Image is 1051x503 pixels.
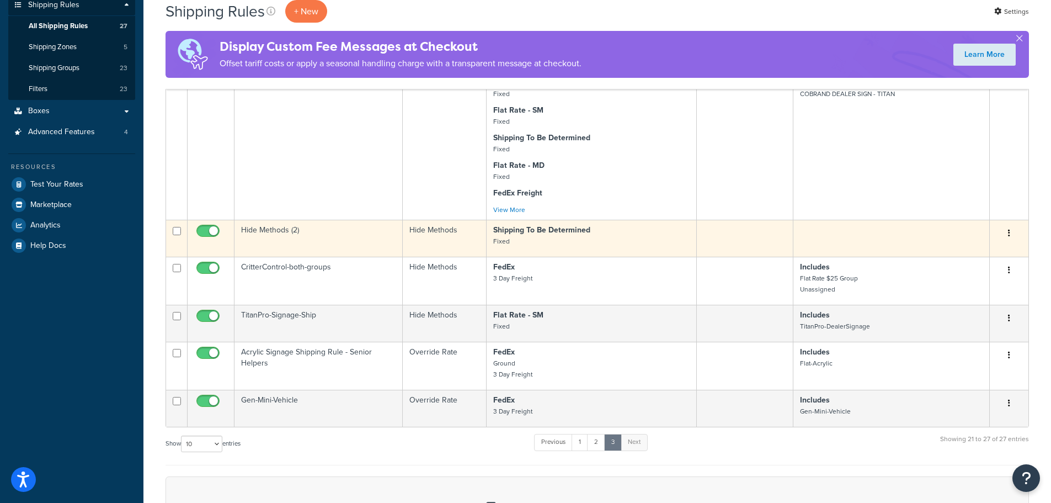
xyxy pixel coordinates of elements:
[403,220,486,257] td: Hide Methods
[8,16,135,36] li: All Shipping Rules
[493,160,545,171] strong: Flat Rate - MD
[800,394,830,406] strong: Includes
[493,406,532,416] small: 3 Day Freight
[30,241,66,251] span: Help Docs
[800,321,870,331] small: TitanPro-DealerSignage
[30,180,83,189] span: Test Your Rates
[30,221,61,230] span: Analytics
[166,31,220,78] img: duties-banner-06bc72dcb5fe05cb3f9472aba00be2ae8eb53ab6f0d8bb03d382ba314ac3c341.png
[621,434,648,451] a: Next
[800,261,830,273] strong: Includes
[28,1,79,10] span: Shipping Rules
[234,257,403,305] td: CritterControl-both-groups
[587,434,605,451] a: 2
[120,22,127,31] span: 27
[493,358,532,379] small: Ground 3 Day Freight
[28,128,95,137] span: Advanced Features
[403,390,486,427] td: Override Rate
[29,84,47,94] span: Filters
[8,58,135,78] a: Shipping Groups 23
[124,43,127,52] span: 5
[8,215,135,235] a: Analytics
[28,107,50,116] span: Boxes
[220,38,581,56] h4: Display Custom Fee Messages at Checkout
[8,58,135,78] li: Shipping Groups
[220,56,581,71] p: Offset tariff costs or apply a seasonal handling charge with a transparent message at checkout.
[800,273,858,294] small: Flat Rate $25 Group Unassigned
[234,305,403,342] td: TitanPro-Signage-Ship
[120,84,127,94] span: 23
[800,89,895,99] small: COBRAND DEALER SIGN - TITAN
[403,72,486,220] td: Hide Methods
[8,122,135,142] li: Advanced Features
[493,205,525,215] a: View More
[29,22,88,31] span: All Shipping Rules
[604,434,622,451] a: 3
[8,122,135,142] a: Advanced Features 4
[493,346,515,358] strong: FedEx
[493,89,510,99] small: Fixed
[493,104,543,116] strong: Flat Rate - SM
[166,436,241,452] label: Show entries
[8,37,135,57] a: Shipping Zones 5
[800,358,833,368] small: Flat-Acrylic
[29,43,77,52] span: Shipping Zones
[953,44,1016,66] a: Learn More
[534,434,573,451] a: Previous
[403,342,486,390] td: Override Rate
[124,128,128,137] span: 4
[8,79,135,99] li: Filters
[234,220,403,257] td: Hide Methods (2)
[493,261,515,273] strong: FedEx
[8,236,135,256] a: Help Docs
[940,433,1029,457] div: Showing 21 to 27 of 27 entries
[181,436,222,452] select: Showentries
[493,117,510,126] small: Fixed
[572,434,588,451] a: 1
[493,321,510,331] small: Fixed
[403,305,486,342] td: Hide Methods
[8,16,135,36] a: All Shipping Rules 27
[800,346,830,358] strong: Includes
[8,195,135,215] a: Marketplace
[493,394,515,406] strong: FedEx
[493,187,542,199] strong: FedEx Freight
[403,257,486,305] td: Hide Methods
[1012,464,1040,492] button: Open Resource Center
[8,37,135,57] li: Shipping Zones
[493,236,510,246] small: Fixed
[800,406,851,416] small: Gen-Mini-Vehicle
[30,200,72,210] span: Marketplace
[800,309,830,321] strong: Includes
[29,63,79,73] span: Shipping Groups
[493,224,590,236] strong: Shipping To Be Determined
[166,1,265,22] h1: Shipping Rules
[8,174,135,194] a: Test Your Rates
[493,144,510,154] small: Fixed
[994,4,1029,19] a: Settings
[493,132,590,144] strong: Shipping To Be Determined
[493,273,532,283] small: 3 Day Freight
[8,162,135,172] div: Resources
[493,309,543,321] strong: Flat Rate - SM
[234,72,403,220] td: Titan - Cobranded Dealer Sign - Hide small
[8,79,135,99] a: Filters 23
[234,390,403,427] td: Gen-Mini-Vehicle
[493,172,510,182] small: Fixed
[8,101,135,121] a: Boxes
[234,342,403,390] td: Acrylic Signage Shipping Rule - Senior Helpers
[120,63,127,73] span: 23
